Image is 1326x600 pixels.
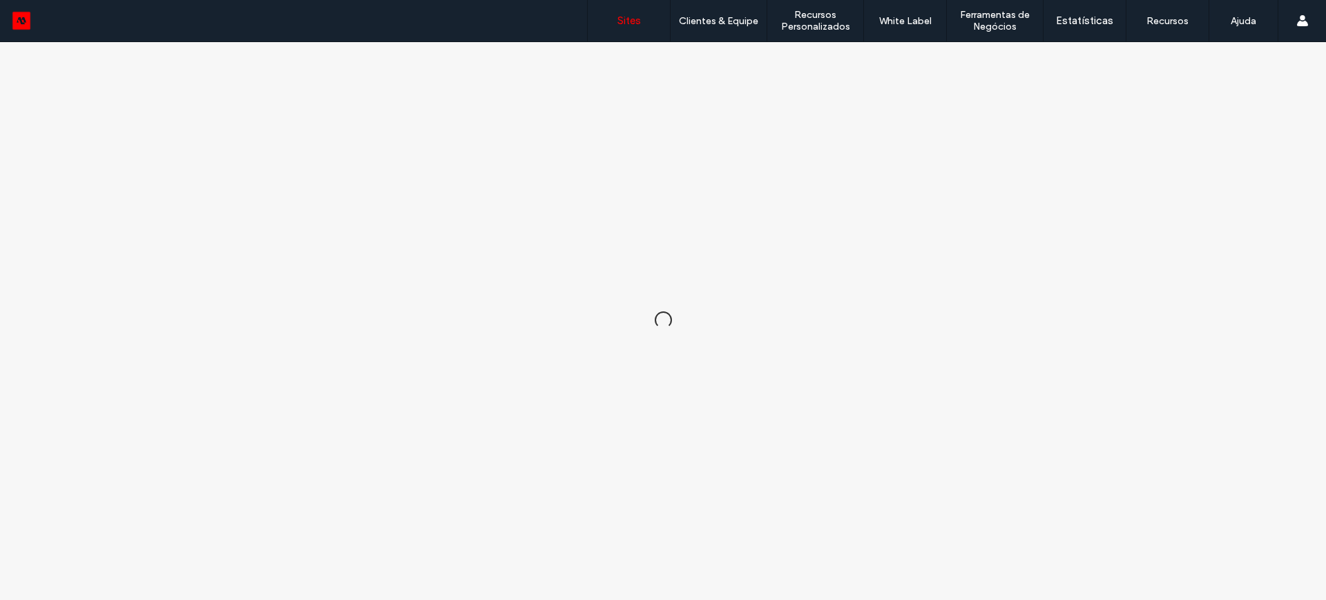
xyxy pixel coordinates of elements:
[1231,15,1256,27] label: Ajuda
[1056,14,1113,27] label: Estatísticas
[947,9,1043,32] label: Ferramentas de Negócios
[617,14,641,27] label: Sites
[1146,15,1189,27] label: Recursos
[879,15,932,27] label: White Label
[767,9,863,32] label: Recursos Personalizados
[679,15,758,27] label: Clientes & Equipe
